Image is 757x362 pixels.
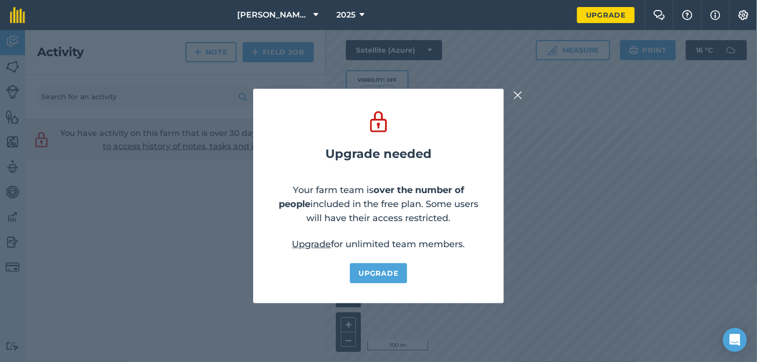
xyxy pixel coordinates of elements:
p: for unlimited team members. [292,237,465,251]
a: Upgrade [350,263,408,283]
img: svg+xml;base64,PHN2ZyB4bWxucz0iaHR0cDovL3d3dy53My5vcmcvMjAwMC9zdmciIHdpZHRoPSIyMiIgaGVpZ2h0PSIzMC... [513,89,522,101]
a: Upgrade [577,7,635,23]
span: 2025 [336,9,355,21]
img: Two speech bubbles overlapping with the left bubble in the forefront [653,10,665,20]
a: Upgrade [292,239,331,250]
div: Open Intercom Messenger [723,328,747,352]
img: svg+xml;base64,PHN2ZyB4bWxucz0iaHR0cDovL3d3dy53My5vcmcvMjAwMC9zdmciIHdpZHRoPSIxNyIgaGVpZ2h0PSIxNy... [710,9,720,21]
img: A question mark icon [681,10,693,20]
img: fieldmargin Logo [10,7,25,23]
span: [PERSON_NAME] Farm [237,9,309,21]
h2: Upgrade needed [325,147,432,161]
img: A cog icon [737,10,749,20]
strong: over the number of people [279,185,464,210]
p: Your farm team is included in the free plan. Some users will have their access restricted. [273,183,484,225]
